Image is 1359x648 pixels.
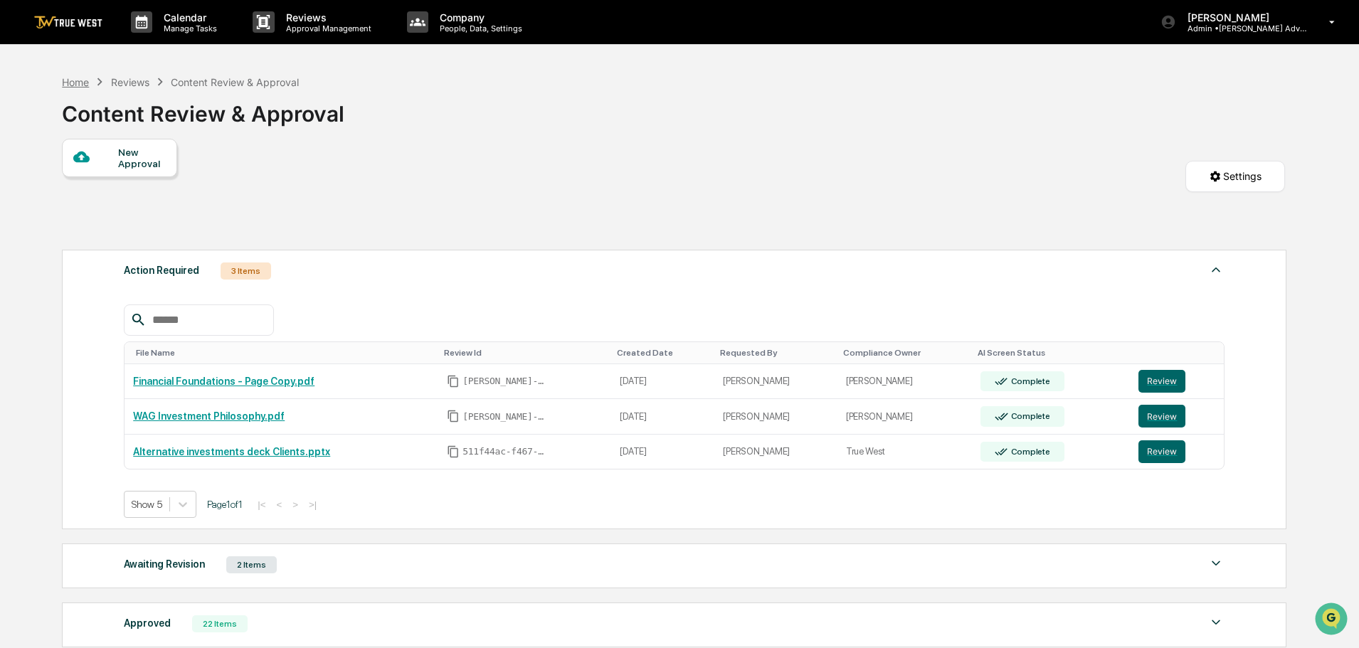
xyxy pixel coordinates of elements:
[152,23,224,33] p: Manage Tasks
[44,193,115,205] span: [PERSON_NAME]
[64,123,196,134] div: We're available if you need us!
[720,348,831,358] div: Toggle SortBy
[288,499,302,511] button: >
[428,23,529,33] p: People, Data, Settings
[136,348,433,358] div: Toggle SortBy
[1313,601,1352,639] iframe: Open customer support
[192,615,248,632] div: 22 Items
[118,232,123,243] span: •
[124,614,171,632] div: Approved
[14,180,37,203] img: Tammy Steffen
[428,11,529,23] p: Company
[611,364,714,400] td: [DATE]
[133,376,314,387] a: Financial Foundations - Page Copy.pdf
[133,410,285,422] a: WAG Investment Philosophy.pdf
[226,556,277,573] div: 2 Items
[1138,440,1185,463] button: Review
[124,261,199,280] div: Action Required
[124,555,205,573] div: Awaiting Revision
[275,11,379,23] p: Reviews
[30,109,55,134] img: 8933085812038_c878075ebb4cc5468115_72.jpg
[462,376,548,387] span: WILK-00007
[447,375,460,388] span: Copy Id
[444,348,606,358] div: Toggle SortBy
[111,76,149,88] div: Reviews
[34,16,102,29] img: logo
[62,90,344,127] div: Content Review & Approval
[1176,23,1308,33] p: Admin • [PERSON_NAME] Advisory Group
[9,285,97,311] a: 🖐️Preclearance
[462,446,548,457] span: 511f44ac-f467-49e9-946d-3515ac210c2a
[62,76,89,88] div: Home
[14,292,26,304] div: 🖐️
[152,11,224,23] p: Calendar
[253,499,270,511] button: |<
[1141,348,1218,358] div: Toggle SortBy
[305,499,321,511] button: >|
[843,348,966,358] div: Toggle SortBy
[100,352,172,363] a: Powered byPylon
[617,348,709,358] div: Toggle SortBy
[14,158,95,169] div: Past conversations
[1008,376,1050,386] div: Complete
[221,155,259,172] button: See all
[118,147,166,169] div: New Approval
[1138,370,1215,393] a: Review
[14,319,26,331] div: 🔎
[207,499,243,510] span: Page 1 of 1
[1207,614,1225,631] img: caret
[1207,261,1225,278] img: caret
[126,232,155,243] span: [DATE]
[1207,555,1225,572] img: caret
[126,193,155,205] span: [DATE]
[447,410,460,423] span: Copy Id
[714,399,837,435] td: [PERSON_NAME]
[9,312,95,338] a: 🔎Data Lookup
[714,435,837,469] td: [PERSON_NAME]
[14,109,40,134] img: 1746055101610-c473b297-6a78-478c-a979-82029cc54cd1
[1176,11,1308,23] p: [PERSON_NAME]
[242,113,259,130] button: Start new chat
[1185,161,1285,192] button: Settings
[1008,411,1050,421] div: Complete
[28,291,92,305] span: Preclearance
[272,499,286,511] button: <
[611,399,714,435] td: [DATE]
[275,23,379,33] p: Approval Management
[462,411,548,423] span: WILK-00005
[837,435,972,469] td: True West
[44,232,115,243] span: [PERSON_NAME]
[611,435,714,469] td: [DATE]
[14,30,259,53] p: How can we help?
[142,353,172,363] span: Pylon
[1008,447,1050,457] div: Complete
[28,318,90,332] span: Data Lookup
[1138,405,1185,427] button: Review
[1138,405,1215,427] a: Review
[118,193,123,205] span: •
[133,446,330,457] a: Alternative investments deck Clients.pptx
[837,399,972,435] td: [PERSON_NAME]
[714,364,837,400] td: [PERSON_NAME]
[171,76,299,88] div: Content Review & Approval
[837,364,972,400] td: [PERSON_NAME]
[1138,440,1215,463] a: Review
[103,292,115,304] div: 🗄️
[117,291,176,305] span: Attestations
[97,285,182,311] a: 🗄️Attestations
[221,262,271,280] div: 3 Items
[14,218,37,241] img: Tammy Steffen
[447,445,460,458] span: Copy Id
[64,109,233,123] div: Start new chat
[1138,370,1185,393] button: Review
[978,348,1125,358] div: Toggle SortBy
